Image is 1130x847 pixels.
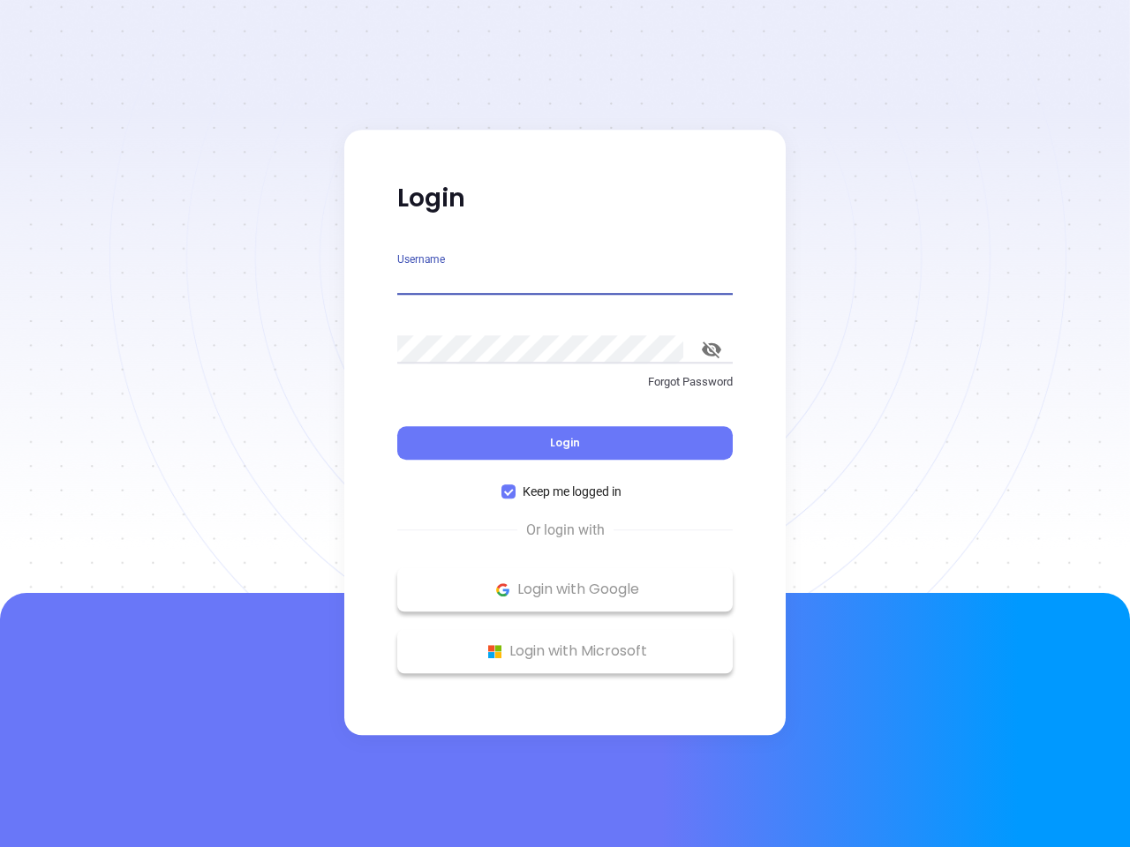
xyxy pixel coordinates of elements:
[397,426,733,460] button: Login
[397,629,733,673] button: Microsoft Logo Login with Microsoft
[397,254,445,265] label: Username
[550,435,580,450] span: Login
[397,373,733,405] a: Forgot Password
[406,638,724,664] p: Login with Microsoft
[397,183,733,214] p: Login
[690,328,733,371] button: toggle password visibility
[406,576,724,603] p: Login with Google
[397,373,733,391] p: Forgot Password
[517,520,614,541] span: Or login with
[397,567,733,611] button: Google Logo Login with Google
[516,482,629,501] span: Keep me logged in
[484,641,506,663] img: Microsoft Logo
[492,579,514,601] img: Google Logo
